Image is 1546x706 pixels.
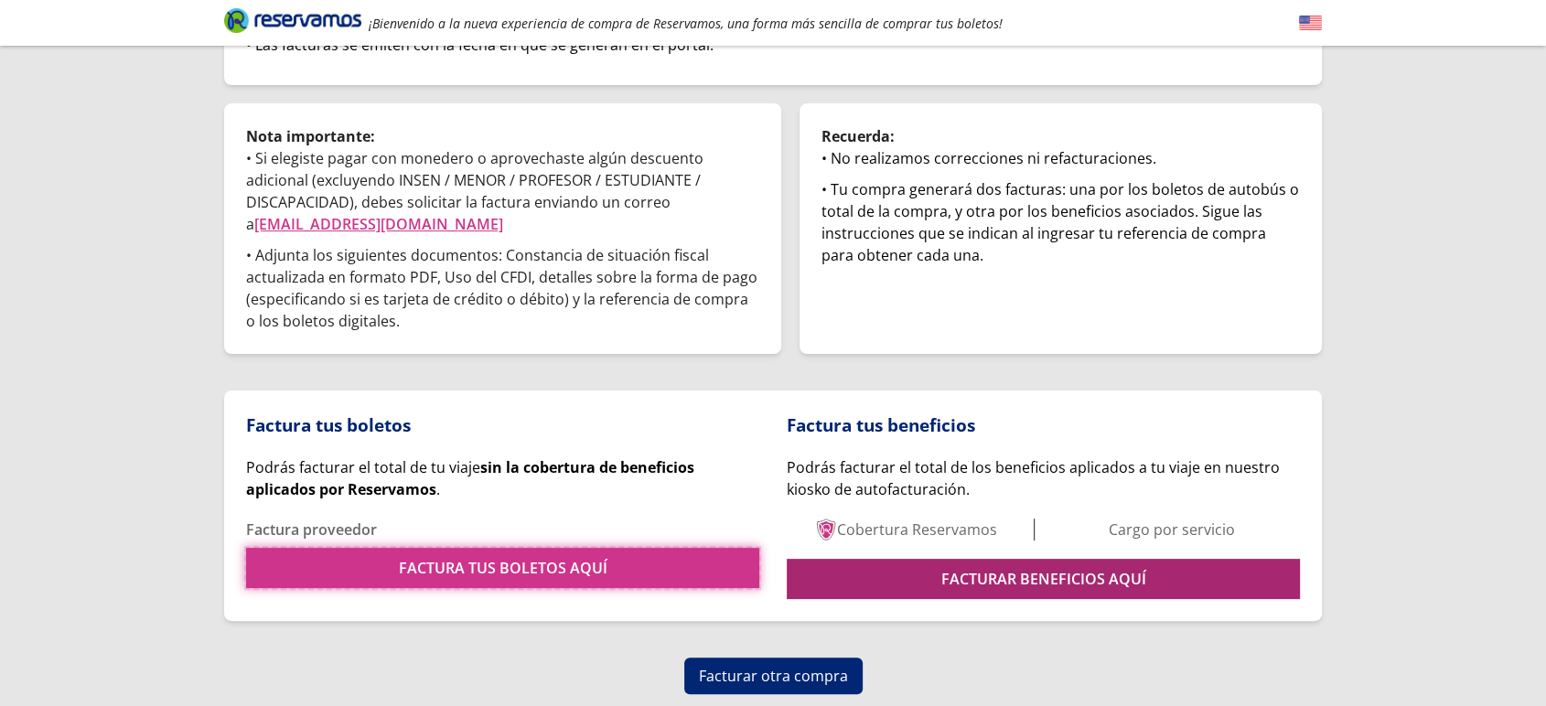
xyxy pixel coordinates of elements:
a: Brand Logo [224,6,361,39]
p: Recuerda: [821,125,1300,147]
button: English [1299,12,1322,35]
a: FACTURA TUS BOLETOS AQUÍ [246,548,759,588]
img: Basic service level [815,519,837,540]
div: • Tu compra generará dos facturas: una por los boletos de autobús o total de la compra, y otra po... [821,178,1300,266]
p: Factura proveedor [246,519,759,540]
em: ¡Bienvenido a la nueva experiencia de compra de Reservamos, una forma más sencilla de comprar tus... [369,15,1003,32]
p: Cargo por servicio [1109,519,1235,540]
p: • Si elegiste pagar con monedero o aprovechaste algún descuento adicional (excluyendo INSEN / MEN... [246,147,759,235]
a: [EMAIL_ADDRESS][DOMAIN_NAME] [254,214,503,234]
button: Facturar otra compra [684,658,863,694]
span: Podrás facturar el total de tu viaje [246,457,694,499]
i: Brand Logo [224,6,361,34]
p: Podrás facturar el total de los beneficios aplicados a tu viaje en nuestro kiosko de autofacturac... [787,456,1300,500]
p: Cobertura Reservamos [837,519,997,540]
div: . [246,456,759,500]
p: Nota importante: [246,125,759,147]
div: • No realizamos correcciones ni refacturaciones. [821,147,1300,169]
p: Factura tus boletos [246,412,759,439]
p: • Adjunta los siguientes documentos: Constancia de situación fiscal actualizada en formato PDF, U... [246,244,759,332]
p: Factura tus beneficios [787,412,1300,439]
a: FACTURAR BENEFICIOS AQUÍ [787,559,1300,599]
